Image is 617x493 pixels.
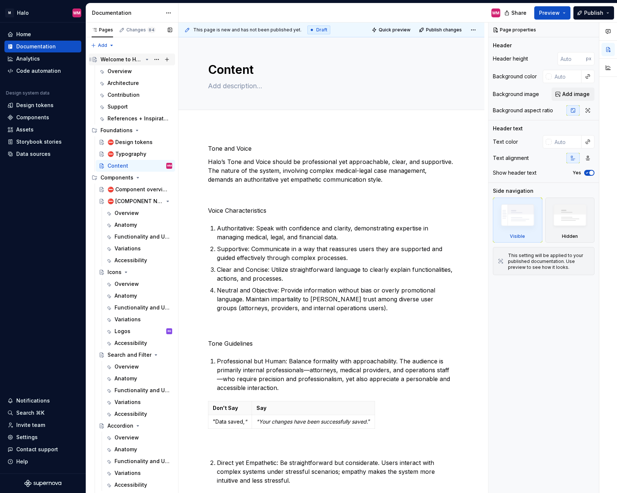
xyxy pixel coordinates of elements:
[96,420,175,432] a: Accordion
[96,65,175,77] a: Overview
[573,6,614,20] button: Publish
[103,337,175,349] a: Accessibility
[103,384,175,396] a: Functionality and Usage
[4,444,81,455] button: Contact support
[493,90,539,98] div: Background image
[108,198,163,205] div: ⛔ [COMPONENT NAME]
[16,446,58,453] div: Contact support
[24,480,61,487] a: Supernova Logo
[115,339,147,347] div: Accessibility
[6,90,50,96] div: Design system data
[493,73,537,80] div: Background color
[217,224,455,242] p: Authoritative: Speak with confidence and clarity, demonstrating expertise in managing medical, le...
[217,244,455,262] p: Supportive: Communicate in a way that reassures users they are supported and guided effectively t...
[108,150,146,158] div: ⛔ Typography
[16,114,49,121] div: Components
[193,27,301,33] span: This page is new and has not been published yet.
[4,53,81,65] a: Analytics
[89,172,175,184] div: Components
[115,469,141,477] div: Variations
[256,418,370,425] p: ”
[213,418,247,425] p: "Data saved,
[493,138,518,145] div: Text color
[96,77,175,89] a: Architecture
[108,103,128,110] div: Support
[92,27,113,33] div: Pages
[208,206,455,215] p: Voice Characteristics
[16,126,34,133] div: Assets
[4,431,81,443] a: Settings
[103,243,175,254] a: Variations
[4,456,81,468] button: Help
[558,52,586,65] input: Auto
[4,65,81,77] a: Code automation
[108,268,122,276] div: Icons
[103,290,175,302] a: Anatomy
[103,207,175,219] a: Overview
[115,410,147,418] div: Accessibility
[115,446,137,453] div: Anatomy
[108,79,139,87] div: Architecture
[115,434,139,441] div: Overview
[16,150,51,158] div: Data sources
[115,257,147,264] div: Accessibility
[103,219,175,231] a: Anatomy
[103,361,175,373] a: Overview
[16,55,40,62] div: Analytics
[96,89,175,101] a: Contribution
[108,68,132,75] div: Overview
[208,157,455,202] p: Halo’s Tone and Voice should be professional yet approachable, clear, and supportive. The nature ...
[4,99,81,111] a: Design tokens
[493,198,542,243] div: Visible
[4,395,81,407] button: Notifications
[573,170,581,176] label: Yes
[147,27,156,33] span: 84
[16,458,28,465] div: Help
[16,67,61,75] div: Code automation
[207,61,453,79] textarea: Content
[115,221,137,229] div: Anatomy
[73,10,81,16] div: WM
[115,304,171,311] div: Functionality and Usage
[217,265,455,283] p: Clear and Concise: Utilize straightforward language to clearly explain functionalities, actions, ...
[493,42,512,49] div: Header
[96,195,175,207] a: ⛔ [COMPONENT NAME]
[586,56,592,62] p: px
[103,432,175,444] a: Overview
[4,41,81,52] a: Documentation
[4,136,81,148] a: Storybook stories
[115,481,147,489] div: Accessibility
[92,9,162,17] div: Documentation
[108,162,128,170] div: Content
[4,28,81,40] a: Home
[552,88,594,101] button: Add image
[256,405,266,411] strong: Say
[89,124,175,136] div: Foundations
[493,55,528,62] div: Header height
[167,162,172,170] div: WM
[89,40,116,51] button: Add
[108,186,168,193] div: ⛔️ Component overview
[16,421,45,429] div: Invite team
[217,458,455,485] p: Direct yet Empathetic: Be straightforward but considerate. Users interact with complex systems un...
[115,363,139,370] div: Overview
[534,6,570,20] button: Preview
[96,101,175,113] a: Support
[103,408,175,420] a: Accessibility
[493,125,523,132] div: Header text
[103,325,175,337] a: LogosRG
[100,174,133,181] div: Components
[115,387,171,394] div: Functionality and Usage
[379,27,410,33] span: Quick preview
[510,233,525,239] div: Visible
[256,418,368,425] em: "Your changes have been successfully saved.
[103,444,175,455] a: Anatomy
[16,434,38,441] div: Settings
[115,280,139,288] div: Overview
[103,396,175,408] a: Variations
[213,405,238,411] strong: Don't Say
[217,357,455,392] p: Professional but Human: Balance formality with approachability. The audience is primarily interna...
[115,398,141,406] div: Variations
[16,138,62,145] div: Storybook stories
[108,422,133,429] div: Accordion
